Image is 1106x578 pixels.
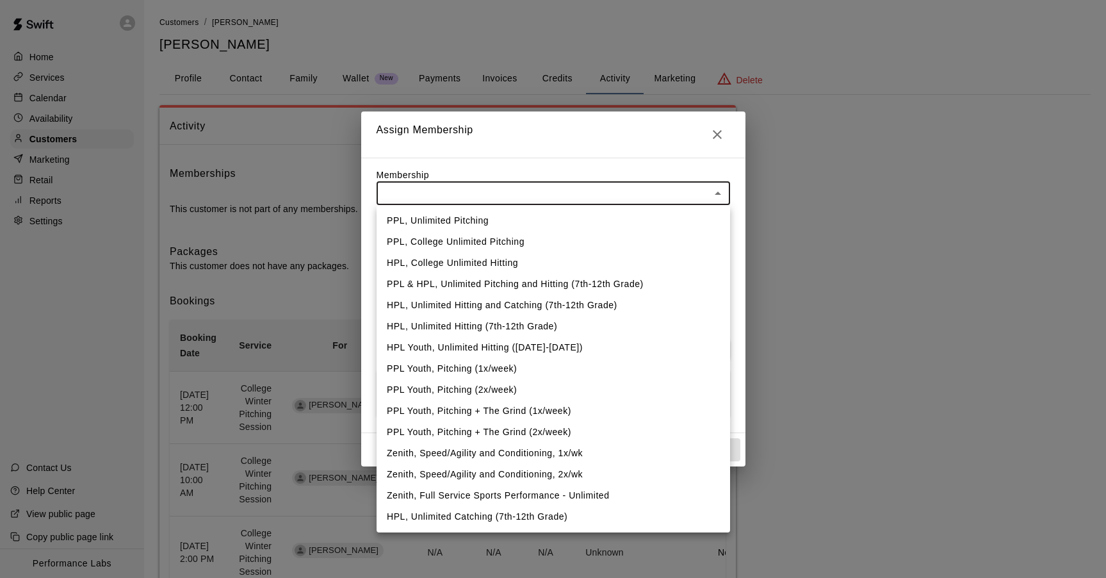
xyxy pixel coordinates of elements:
[377,443,730,464] li: Zenith, Speed/Agility and Conditioning, 1x/wk
[377,422,730,443] li: PPL Youth, Pitching + The Grind (2x/week)
[377,231,730,252] li: PPL, College Unlimited Pitching
[377,295,730,316] li: HPL, Unlimited Hitting and Catching (7th-12th Grade)
[377,210,730,231] li: PPL, Unlimited Pitching
[377,400,730,422] li: PPL Youth, Pitching + The Grind (1x/week)
[377,274,730,295] li: PPL & HPL, Unlimited Pitching and Hitting (7th-12th Grade)
[377,337,730,358] li: HPL Youth, Unlimited Hitting ([DATE]-[DATE])
[377,316,730,337] li: HPL, Unlimited Hitting (7th-12th Grade)
[377,252,730,274] li: HPL, College Unlimited Hitting
[377,506,730,527] li: HPL, Unlimited Catching (7th-12th Grade)
[377,464,730,485] li: Zenith, Speed/Agility and Conditioning, 2x/wk
[377,379,730,400] li: PPL Youth, Pitching (2x/week)
[377,485,730,506] li: Zenith, Full Service Sports Performance - Unlimited
[377,358,730,379] li: PPL Youth, Pitching (1x/week)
